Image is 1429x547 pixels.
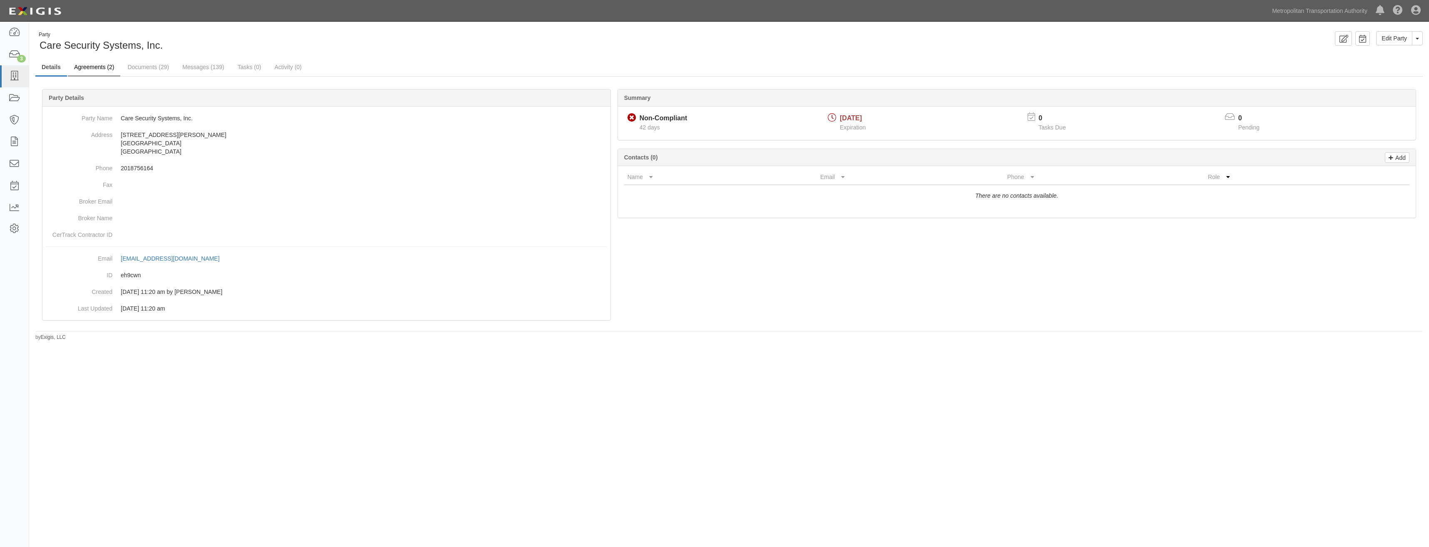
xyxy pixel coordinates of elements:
[627,114,636,122] i: Non-Compliant
[46,226,112,239] dt: CerTrack Contractor ID
[640,124,660,131] span: Since 07/16/2025
[41,334,66,340] a: Exigis, LLC
[35,31,723,52] div: Care Security Systems, Inc.
[6,4,64,19] img: Logo
[176,59,230,75] a: Messages (139)
[46,210,112,222] dt: Broker Name
[68,59,120,77] a: Agreements (2)
[1238,124,1260,131] span: Pending
[17,55,26,62] div: 3
[624,154,658,161] b: Contacts (0)
[624,94,651,101] b: Summary
[46,177,112,189] dt: Fax
[640,114,687,123] div: Non-Compliant
[46,283,607,300] dd: 05/29/2020 11:20 am by Kevin O'Brien
[1393,153,1406,162] p: Add
[46,250,112,263] dt: Email
[840,114,862,122] span: [DATE]
[46,283,112,296] dt: Created
[1205,169,1376,185] th: Role
[49,94,84,101] b: Party Details
[46,300,607,317] dd: 05/29/2020 11:20 am
[46,160,607,177] dd: 2018756164
[1393,6,1403,16] i: Help Center - Complianz
[46,110,112,122] dt: Party Name
[975,192,1058,199] i: There are no contacts available.
[1038,124,1066,131] span: Tasks Due
[46,127,112,139] dt: Address
[39,31,163,38] div: Party
[46,160,112,172] dt: Phone
[624,169,817,185] th: Name
[40,40,163,51] span: Care Security Systems, Inc.
[46,300,112,313] dt: Last Updated
[35,59,67,77] a: Details
[1038,114,1076,123] p: 0
[121,59,175,75] a: Documents (29)
[1268,2,1372,19] a: Metropolitan Transportation Authority
[1004,169,1205,185] th: Phone
[46,267,607,283] dd: eh9cwn
[268,59,308,75] a: Activity (0)
[231,59,267,75] a: Tasks (0)
[1238,114,1270,123] p: 0
[121,254,219,263] div: [EMAIL_ADDRESS][DOMAIN_NAME]
[1376,31,1412,45] a: Edit Party
[121,255,229,262] a: [EMAIL_ADDRESS][DOMAIN_NAME]
[35,334,66,341] small: by
[46,110,607,127] dd: Care Security Systems, Inc.
[817,169,1004,185] th: Email
[46,127,607,160] dd: [STREET_ADDRESS][PERSON_NAME] [GEOGRAPHIC_DATA] [GEOGRAPHIC_DATA]
[840,124,866,131] span: Expiration
[46,193,112,206] dt: Broker Email
[46,267,112,279] dt: ID
[1385,152,1409,163] a: Add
